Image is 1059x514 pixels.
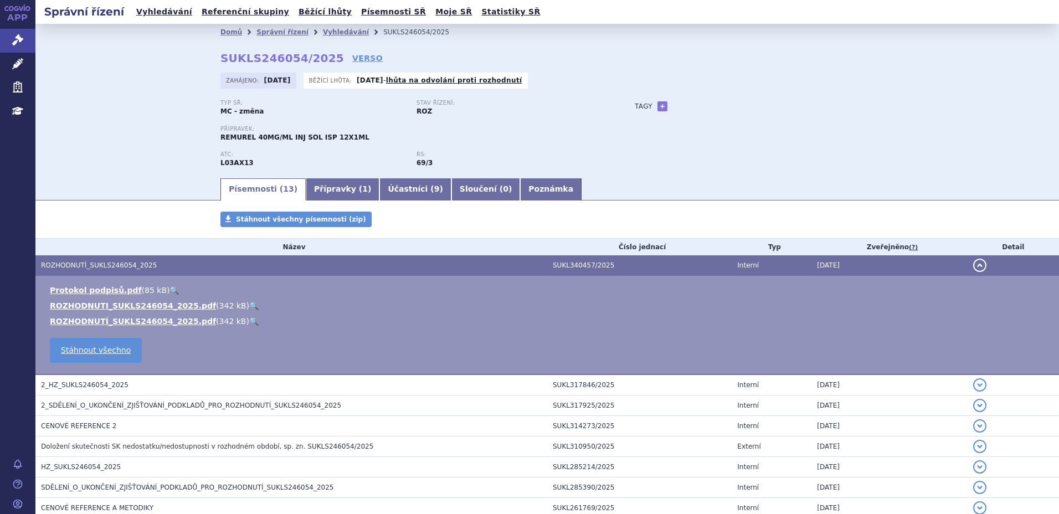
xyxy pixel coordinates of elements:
span: Interní [737,463,759,471]
a: Vyhledávání [133,4,196,19]
span: 0 [503,184,508,193]
td: [DATE] [811,436,967,457]
td: SUKL317846/2025 [547,374,732,395]
button: detail [973,378,986,392]
td: [DATE] [811,457,967,477]
p: RS: [417,151,602,158]
span: Stáhnout všechny písemnosti (zip) [236,215,366,223]
button: detail [973,259,986,272]
a: Písemnosti (13) [220,178,306,201]
h3: Tagy [635,100,652,113]
p: Přípravek: [220,126,613,132]
a: 🔍 [249,301,259,310]
span: 1 [362,184,368,193]
span: Interní [737,402,759,409]
span: CENOVÉ REFERENCE A METODIKY [41,504,153,512]
span: 342 kB [219,301,246,310]
td: [DATE] [811,477,967,498]
td: SUKL340457/2025 [547,255,732,276]
li: ( ) [50,300,1048,311]
li: ( ) [50,285,1048,296]
span: Interní [737,422,759,430]
p: Typ SŘ: [220,100,405,106]
span: REMUREL 40MG/ML INJ SOL ISP 12X1ML [220,133,369,141]
span: 2_SDĚLENÍ_O_UKONČENÍ_ZJIŠŤOVÁNÍ_PODKLADŮ_PRO_ROZHODNUTÍ_SUKLS246054_2025 [41,402,341,409]
th: Číslo jednací [547,239,732,255]
a: ROZHODNUTÍ_SUKLS246054_2025.pdf [50,317,216,326]
strong: [DATE] [264,76,291,84]
td: [DATE] [811,255,967,276]
span: CENOVÉ REFERENCE 2 [41,422,117,430]
strong: GLATIRAMER-ACETÁT [220,159,254,167]
span: 342 kB [219,317,246,326]
span: Interní [737,381,759,389]
li: ( ) [50,316,1048,327]
strong: MC - změna [220,107,264,115]
a: Přípravky (1) [306,178,379,201]
a: Sloučení (0) [451,178,520,201]
button: detail [973,440,986,453]
span: 2_HZ_SUKLS246054_2025 [41,381,128,389]
span: 85 kB [145,286,167,295]
th: Zveřejněno [811,239,967,255]
th: Typ [732,239,811,255]
strong: [DATE] [357,76,383,84]
strong: ROZ [417,107,432,115]
a: + [657,101,667,111]
a: 🔍 [249,317,259,326]
a: Stáhnout všechny písemnosti (zip) [220,212,372,227]
p: Stav řízení: [417,100,602,106]
span: 13 [283,184,294,193]
td: [DATE] [811,374,967,395]
a: Poznámka [520,178,582,201]
a: VERSO [352,53,383,64]
span: HZ_SUKLS246054_2025 [41,463,121,471]
td: SUKL310950/2025 [547,436,732,457]
a: Vyhledávání [323,28,369,36]
a: Moje SŘ [432,4,475,19]
a: Domů [220,28,242,36]
button: detail [973,460,986,474]
a: Písemnosti SŘ [358,4,429,19]
td: SUKL314273/2025 [547,416,732,436]
span: Interní [737,504,759,512]
span: 9 [434,184,440,193]
span: Interní [737,261,759,269]
span: Zahájeno: [226,76,261,85]
strong: interferony a ostatní léčiva k terapii roztroušené sklerózy, parent. [417,159,433,167]
a: Běžící lhůty [295,4,355,19]
p: ATC: [220,151,405,158]
span: ROZHODNUTÍ_SUKLS246054_2025 [41,261,157,269]
span: Externí [737,443,760,450]
th: Detail [968,239,1059,255]
a: 🔍 [169,286,179,295]
span: Běžící lhůta: [309,76,354,85]
td: SUKL285390/2025 [547,477,732,498]
p: - [357,76,522,85]
th: Název [35,239,547,255]
td: SUKL317925/2025 [547,395,732,416]
span: Interní [737,484,759,491]
a: Protokol podpisů.pdf [50,286,142,295]
td: [DATE] [811,416,967,436]
button: detail [973,399,986,412]
a: Referenční skupiny [198,4,292,19]
span: SDĚLENÍ_O_UKONČENÍ_ZJIŠŤOVÁNÍ_PODKLADŮ_PRO_ROZHODNUTÍ_SUKLS246054_2025 [41,484,333,491]
a: Správní řízení [256,28,309,36]
span: Doložení skutečnosti SK nedostatku/nedostupnosti v rozhodném období, sp. zn. SUKLS246054/2025 [41,443,373,450]
a: ROZHODNUTI_SUKLS246054_2025.pdf [50,301,216,310]
button: detail [973,481,986,494]
a: Stáhnout všechno [50,338,142,363]
strong: SUKLS246054/2025 [220,52,344,65]
td: [DATE] [811,395,967,416]
a: Statistiky SŘ [478,4,543,19]
li: SUKLS246054/2025 [383,24,464,40]
a: lhůta na odvolání proti rozhodnutí [386,76,522,84]
a: Účastníci (9) [379,178,451,201]
td: SUKL285214/2025 [547,457,732,477]
abbr: (?) [909,244,918,251]
button: detail [973,419,986,433]
h2: Správní řízení [35,4,133,19]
